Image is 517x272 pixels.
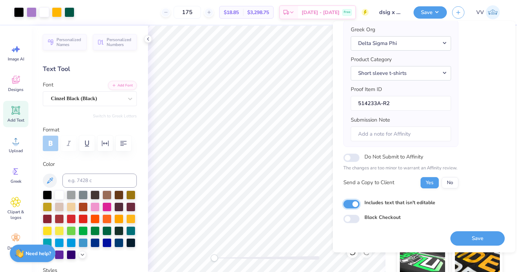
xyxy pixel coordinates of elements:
input: e.g. 7428 c [62,174,137,188]
label: Includes text that isn't editable [364,199,435,206]
label: Color [43,160,137,168]
span: [DATE] - [DATE] [302,9,340,16]
span: Upload [9,148,23,154]
strong: Need help? [26,250,51,257]
button: Personalized Names [43,34,87,50]
label: Block Checkout [364,214,401,221]
a: VV [473,5,503,19]
span: $3,298.75 [247,9,269,16]
img: Via Villanueva [486,5,500,19]
button: Save [450,231,505,246]
label: Format [43,126,137,134]
span: Greek [11,179,21,184]
button: Save [414,6,447,19]
p: The changes are too minor to warrant an Affinity review. [343,165,458,172]
input: Add a note for Affinity [351,127,451,142]
button: No [442,177,458,188]
div: Accessibility label [211,254,218,261]
span: Add Text [7,117,24,123]
span: Free [344,10,350,15]
button: Switch to Greek Letters [93,113,137,119]
button: Yes [421,177,439,188]
div: Text Tool [43,64,137,74]
button: Short sleeve t-shirts [351,66,451,80]
label: Product Category [351,56,392,64]
span: Image AI [8,56,24,62]
span: $18.85 [224,9,239,16]
label: Submission Note [351,116,390,124]
span: Personalized Numbers [107,37,133,47]
span: VV [476,8,484,17]
button: Delta Sigma Phi [351,36,451,51]
span: Designs [8,87,23,92]
input: Untitled Design [374,5,408,19]
span: Clipart & logos [4,209,27,220]
input: – – [174,6,201,19]
label: Font [43,81,53,89]
label: Proof Item ID [351,86,382,94]
span: Personalized Names [56,37,82,47]
span: Decorate [7,245,24,251]
label: Do Not Submit to Affinity [364,153,423,162]
div: Send a Copy to Client [343,179,394,187]
button: Personalized Numbers [93,34,137,50]
label: Greek Org [351,26,375,34]
button: Add Font [108,81,137,90]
